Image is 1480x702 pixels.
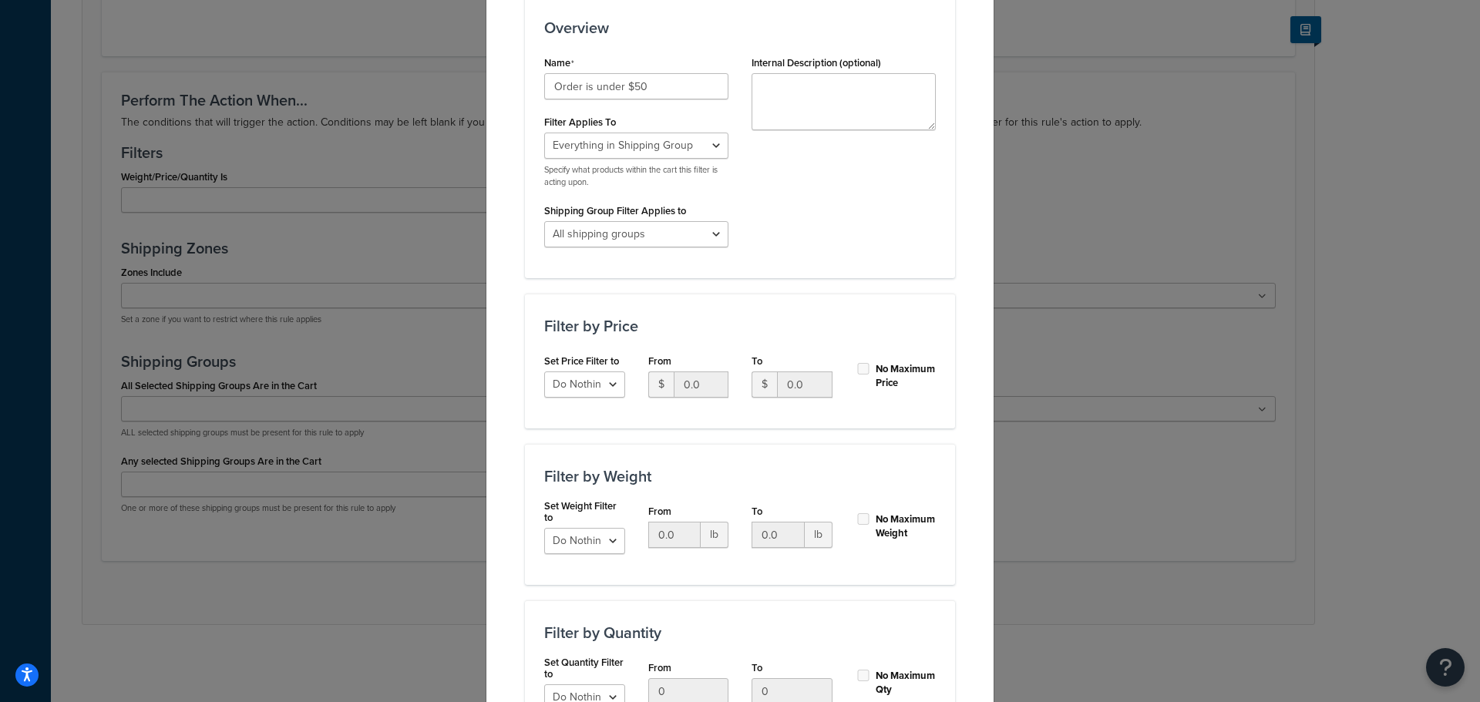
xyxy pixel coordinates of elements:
[701,522,728,548] span: lb
[752,506,762,517] label: To
[648,662,671,673] label: From
[876,512,937,540] label: No Maximum Weight
[648,371,674,398] span: $
[752,57,881,69] label: Internal Description (optional)
[544,19,936,36] h3: Overview
[544,116,616,128] label: Filter Applies To
[544,624,936,641] h3: Filter by Quantity
[544,205,686,217] label: Shipping Group Filter Applies to
[876,669,937,697] label: No Maximum Qty
[752,355,762,367] label: To
[648,355,671,367] label: From
[876,362,937,390] label: No Maximum Price
[648,506,671,517] label: From
[752,662,762,673] label: To
[544,468,936,485] h3: Filter by Weight
[805,522,832,548] span: lb
[752,371,777,398] span: $
[544,657,625,680] label: Set Quantity Filter to
[544,57,574,69] label: Name
[544,355,619,367] label: Set Price Filter to
[544,500,625,523] label: Set Weight Filter to
[544,164,728,188] p: Specify what products within the cart this filter is acting upon.
[544,317,936,334] h3: Filter by Price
